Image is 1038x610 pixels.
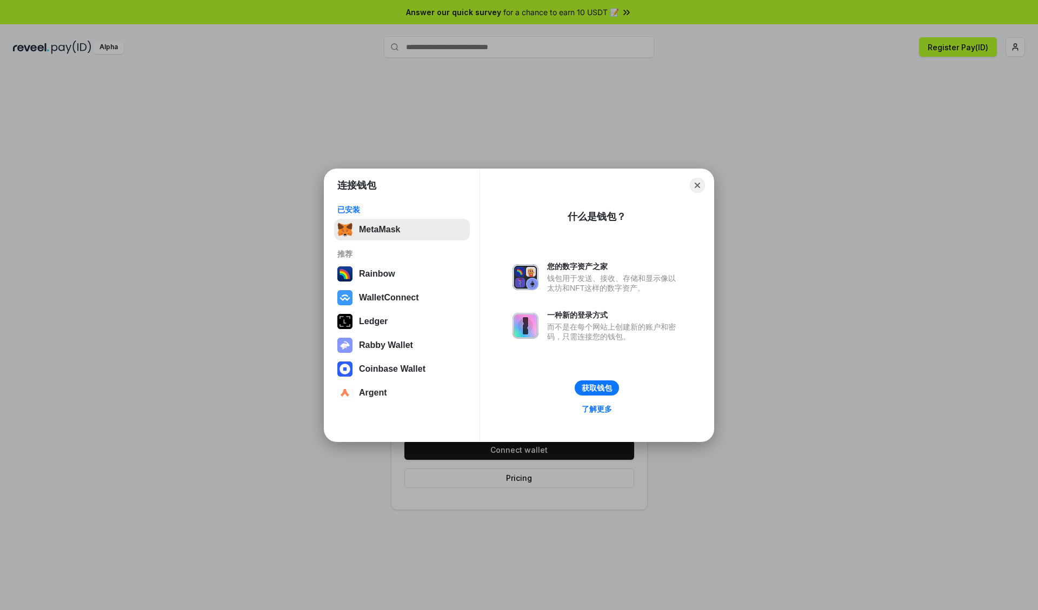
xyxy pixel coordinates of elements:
[334,287,470,309] button: WalletConnect
[337,314,352,329] img: svg+xml,%3Csvg%20xmlns%3D%22http%3A%2F%2Fwww.w3.org%2F2000%2Fsvg%22%20width%3D%2228%22%20height%3...
[359,225,400,234] div: MetaMask
[334,382,470,404] button: Argent
[337,266,352,281] img: svg+xml,%3Csvg%20width%3D%22120%22%20height%3D%22120%22%20viewBox%3D%220%200%20120%20120%22%20fil...
[334,334,470,356] button: Rabby Wallet
[582,383,612,393] div: 获取钱包
[359,293,419,303] div: WalletConnect
[337,338,352,353] img: svg+xml,%3Csvg%20xmlns%3D%22http%3A%2F%2Fwww.w3.org%2F2000%2Fsvg%22%20fill%3D%22none%22%20viewBox...
[547,310,681,320] div: 一种新的登录方式
[690,178,705,193] button: Close
[547,262,681,271] div: 您的数字资产之家
[334,311,470,332] button: Ledger
[334,358,470,380] button: Coinbase Wallet
[513,313,538,339] img: svg+xml,%3Csvg%20xmlns%3D%22http%3A%2F%2Fwww.w3.org%2F2000%2Fsvg%22%20fill%3D%22none%22%20viewBox...
[359,317,388,326] div: Ledger
[337,205,467,214] div: 已安装
[334,263,470,285] button: Rainbow
[337,222,352,237] img: svg+xml,%3Csvg%20fill%3D%22none%22%20height%3D%2233%22%20viewBox%3D%220%200%2035%2033%22%20width%...
[337,290,352,305] img: svg+xml,%3Csvg%20width%3D%2228%22%20height%3D%2228%22%20viewBox%3D%220%200%2028%2028%22%20fill%3D...
[575,380,619,396] button: 获取钱包
[547,322,681,341] div: 而不是在每个网站上创建新的账户和密码，只需连接您的钱包。
[337,179,376,192] h1: 连接钱包
[359,364,425,374] div: Coinbase Wallet
[359,340,413,350] div: Rabby Wallet
[337,249,467,259] div: 推荐
[568,210,626,223] div: 什么是钱包？
[337,361,352,377] img: svg+xml,%3Csvg%20width%3D%2228%22%20height%3D%2228%22%20viewBox%3D%220%200%2028%2028%22%20fill%3D...
[359,269,395,279] div: Rainbow
[337,385,352,400] img: svg+xml,%3Csvg%20width%3D%2228%22%20height%3D%2228%22%20viewBox%3D%220%200%2028%2028%22%20fill%3D...
[547,273,681,293] div: 钱包用于发送、接收、存储和显示像以太坊和NFT这样的数字资产。
[359,388,387,398] div: Argent
[582,404,612,414] div: 了解更多
[575,402,618,416] a: 了解更多
[513,264,538,290] img: svg+xml,%3Csvg%20xmlns%3D%22http%3A%2F%2Fwww.w3.org%2F2000%2Fsvg%22%20fill%3D%22none%22%20viewBox...
[334,219,470,240] button: MetaMask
